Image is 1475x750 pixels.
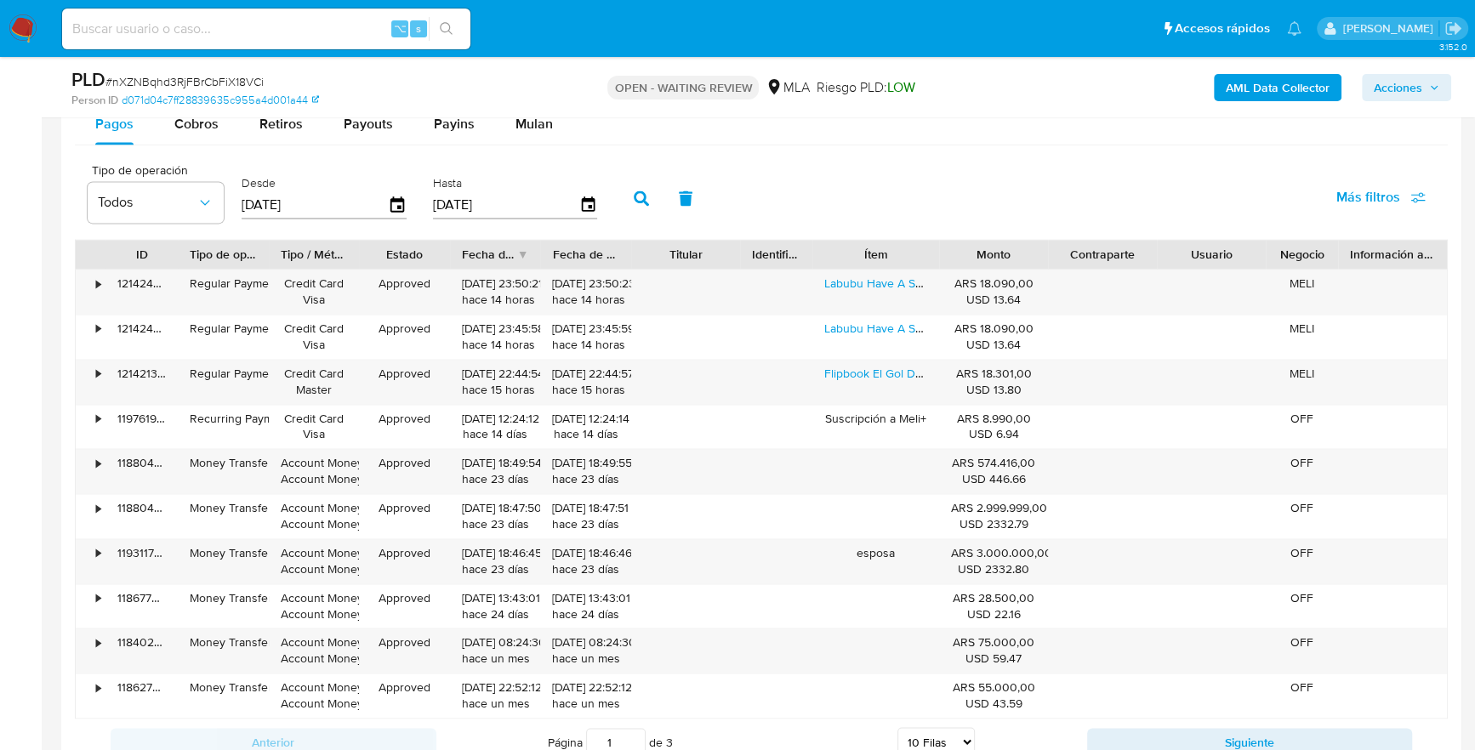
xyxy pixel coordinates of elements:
span: Accesos rápidos [1175,20,1270,37]
button: search-icon [429,17,464,41]
a: Notificaciones [1287,21,1301,36]
span: Acciones [1374,74,1422,101]
a: d071d04c7ff28839635c955a4d001a44 [122,93,319,108]
a: Salir [1444,20,1462,37]
button: Acciones [1362,74,1451,101]
p: stefania.bordes@mercadolibre.com [1342,20,1438,37]
span: s [416,20,421,37]
span: 3.152.0 [1438,40,1466,54]
b: AML Data Collector [1226,74,1330,101]
b: PLD [71,65,105,93]
button: AML Data Collector [1214,74,1341,101]
input: Buscar usuario o caso... [62,18,470,40]
span: # nXZNBqhd3RjFBrCbFiX18VCi [105,73,264,90]
span: ⌥ [393,20,406,37]
span: Riesgo PLD: [816,78,914,97]
b: Person ID [71,93,118,108]
span: LOW [886,77,914,97]
p: OPEN - WAITING REVIEW [607,76,759,99]
div: MLA [766,78,809,97]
